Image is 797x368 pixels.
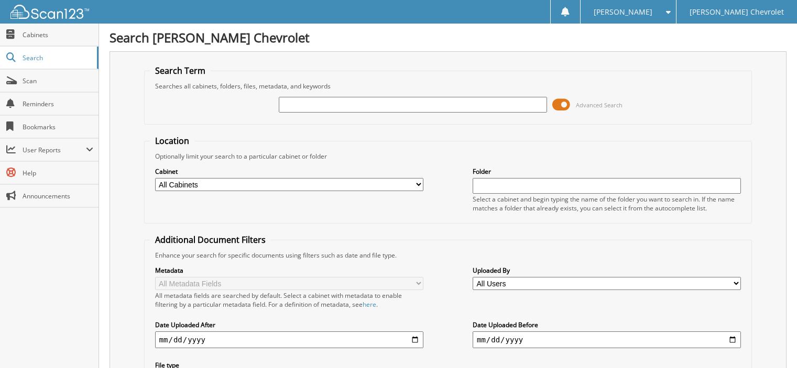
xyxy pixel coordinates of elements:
[473,331,741,348] input: end
[150,82,747,91] div: Searches all cabinets, folders, files, metadata, and keywords
[155,291,423,309] div: All metadata fields are searched by default. Select a cabinet with metadata to enable filtering b...
[150,234,271,246] legend: Additional Document Filters
[150,152,747,161] div: Optionally limit your search to a particular cabinet or folder
[150,65,211,76] legend: Search Term
[110,29,787,46] h1: Search [PERSON_NAME] Chevrolet
[473,195,741,213] div: Select a cabinet and begin typing the name of the folder you want to search in. If the name match...
[594,9,652,15] span: [PERSON_NAME]
[23,76,93,85] span: Scan
[473,266,741,275] label: Uploaded By
[23,53,92,62] span: Search
[363,300,376,309] a: here
[473,320,741,329] label: Date Uploaded Before
[23,169,93,177] span: Help
[150,135,194,147] legend: Location
[23,99,93,108] span: Reminders
[155,266,423,275] label: Metadata
[155,331,423,348] input: start
[23,122,93,131] span: Bookmarks
[155,167,423,176] label: Cabinet
[23,30,93,39] span: Cabinets
[155,320,423,329] label: Date Uploaded After
[150,251,747,260] div: Enhance your search for specific documents using filters such as date and file type.
[10,5,89,19] img: scan123-logo-white.svg
[690,9,784,15] span: [PERSON_NAME] Chevrolet
[23,192,93,200] span: Announcements
[473,167,741,176] label: Folder
[23,146,86,154] span: User Reports
[576,101,623,109] span: Advanced Search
